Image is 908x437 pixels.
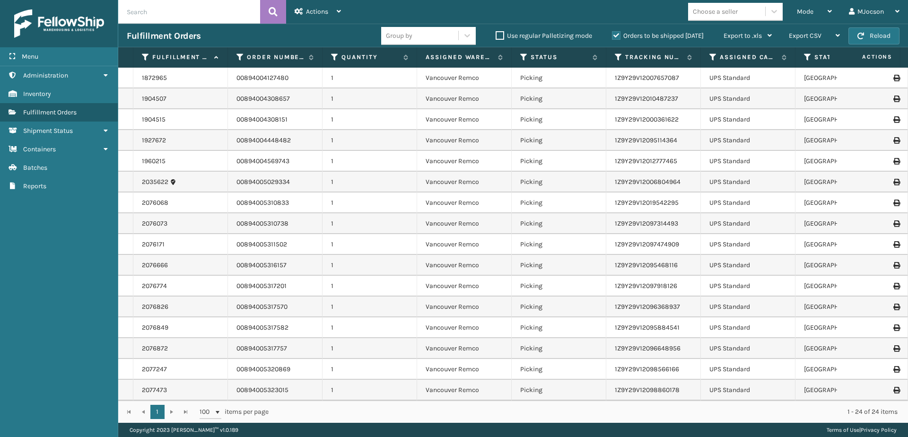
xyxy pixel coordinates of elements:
td: Vancouver Remco [417,317,512,338]
td: [GEOGRAPHIC_DATA] [795,109,890,130]
label: Assigned Warehouse [426,53,493,61]
span: Mode [797,8,813,16]
td: [GEOGRAPHIC_DATA] [795,380,890,401]
td: 1 [323,192,417,213]
a: Privacy Policy [861,427,897,433]
label: Status [531,53,588,61]
td: Vancouver Remco [417,130,512,151]
td: Vancouver Remco [417,88,512,109]
td: Vancouver Remco [417,68,512,88]
td: UPS Standard [701,276,795,297]
td: UPS Standard [701,338,795,359]
td: Picking [512,130,606,151]
td: 00894005310738 [228,213,323,234]
span: Fulfillment Orders [23,108,77,116]
td: Picking [512,276,606,297]
a: 1927672 [142,136,166,145]
td: 1 [323,380,417,401]
a: 2076171 [142,240,165,249]
i: Print Label [893,324,899,331]
label: Fulfillment Order Id [152,53,210,61]
a: 1Z9Y29V12096368937 [615,303,680,311]
td: UPS Standard [701,172,795,192]
td: Picking [512,88,606,109]
span: Containers [23,145,56,153]
td: Vancouver Remco [417,172,512,192]
td: UPS Standard [701,88,795,109]
a: 1Z9Y29V12006804964 [615,178,681,186]
td: UPS Standard [701,359,795,380]
span: Actions [306,8,328,16]
td: 1 [323,338,417,359]
td: UPS Standard [701,297,795,317]
td: UPS Standard [701,109,795,130]
td: [GEOGRAPHIC_DATA] [795,192,890,213]
td: Vancouver Remco [417,297,512,317]
div: Choose a seller [693,7,738,17]
td: Picking [512,338,606,359]
td: 00894004308151 [228,109,323,130]
span: Shipment Status [23,127,73,135]
a: 1Z9Y29V12007657087 [615,74,679,82]
label: Orders to be shipped [DATE] [612,32,704,40]
a: 1960215 [142,157,166,166]
i: Print Label [893,241,899,248]
a: 2076826 [142,302,168,312]
td: UPS Standard [701,130,795,151]
td: [GEOGRAPHIC_DATA] [795,338,890,359]
a: 1872965 [142,73,167,83]
i: Print Label [893,96,899,102]
td: 1 [323,317,417,338]
a: 1Z9Y29V12010487237 [615,95,678,103]
td: [GEOGRAPHIC_DATA] [795,317,890,338]
i: Print Label [893,200,899,206]
img: logo [14,9,104,38]
td: 1 [323,130,417,151]
div: | [827,423,897,437]
span: Export CSV [789,32,821,40]
a: 1904507 [142,94,166,104]
span: Administration [23,71,68,79]
td: UPS Standard [701,234,795,255]
td: UPS Standard [701,68,795,88]
a: 1Z9Y29V12098860178 [615,386,680,394]
td: Picking [512,109,606,130]
td: [GEOGRAPHIC_DATA] [795,297,890,317]
td: Vancouver Remco [417,276,512,297]
td: [GEOGRAPHIC_DATA] [795,130,890,151]
td: Picking [512,255,606,276]
i: Print Label [893,75,899,81]
span: Actions [832,49,898,65]
a: 2077473 [142,385,167,395]
td: 00894005317201 [228,276,323,297]
button: Reload [848,27,899,44]
a: 2076073 [142,219,167,228]
a: 1Z9Y29V12097314493 [615,219,678,227]
td: [GEOGRAPHIC_DATA] [795,88,890,109]
td: Picking [512,380,606,401]
label: Use regular Palletizing mode [496,32,592,40]
span: Reports [23,182,46,190]
td: [GEOGRAPHIC_DATA] [795,234,890,255]
a: 1904515 [142,115,166,124]
td: Picking [512,192,606,213]
td: Picking [512,234,606,255]
p: Copyright 2023 [PERSON_NAME]™ v 1.0.189 [130,423,238,437]
i: Print Label [893,366,899,373]
td: 00894005316157 [228,255,323,276]
span: 100 [200,407,214,417]
td: 1 [323,68,417,88]
td: 1 [323,172,417,192]
i: Print Label [893,387,899,393]
a: 1Z9Y29V12096648956 [615,344,681,352]
i: Print Label [893,220,899,227]
div: Group by [386,31,412,41]
td: 1 [323,151,417,172]
a: 1Z9Y29V12012777465 [615,157,677,165]
td: Picking [512,359,606,380]
td: [GEOGRAPHIC_DATA] [795,276,890,297]
td: 00894004448482 [228,130,323,151]
td: Picking [512,213,606,234]
td: 00894005317570 [228,297,323,317]
td: Vancouver Remco [417,338,512,359]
